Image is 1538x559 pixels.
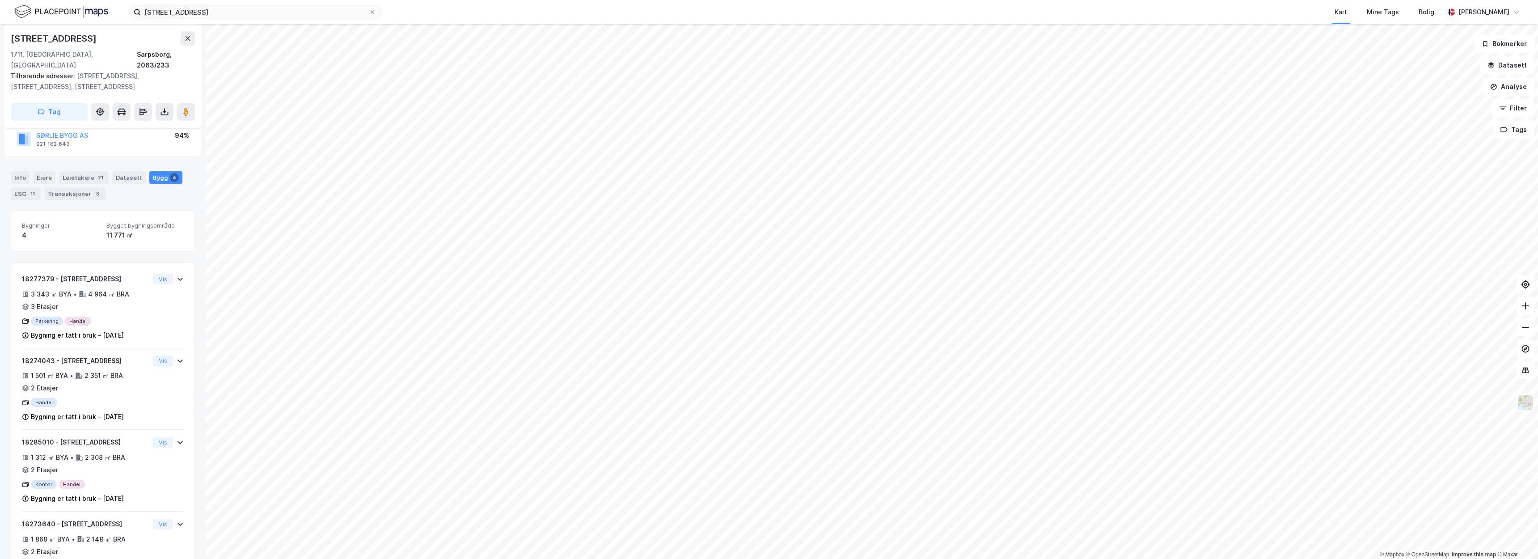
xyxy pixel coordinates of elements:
[1493,516,1538,559] iframe: Chat Widget
[88,289,129,300] div: 4 964 ㎡ BRA
[31,465,58,475] div: 2 Etasjer
[70,454,74,461] div: •
[1458,7,1509,17] div: [PERSON_NAME]
[1367,7,1399,17] div: Mine Tags
[1419,7,1434,17] div: Bolig
[85,370,123,381] div: 2 351 ㎡ BRA
[11,171,30,184] div: Info
[22,274,149,284] div: 18277379 - [STREET_ADDRESS]
[153,519,173,529] button: Vis
[31,493,124,504] div: Bygning er tatt i bruk - [DATE]
[44,187,106,200] div: Transaksjoner
[11,71,188,92] div: [STREET_ADDRESS], [STREET_ADDRESS], [STREET_ADDRESS]
[11,103,88,121] button: Tag
[1474,35,1534,53] button: Bokmerker
[170,173,179,182] div: 4
[112,171,146,184] div: Datasett
[11,187,41,200] div: ESG
[86,534,126,545] div: 2 148 ㎡ BRA
[31,546,58,557] div: 2 Etasjer
[28,189,37,198] div: 11
[85,452,125,463] div: 2 308 ㎡ BRA
[31,301,58,312] div: 3 Etasjer
[1452,551,1496,558] a: Improve this map
[22,356,149,366] div: 18274043 - [STREET_ADDRESS]
[96,173,105,182] div: 21
[11,49,137,71] div: 1711, [GEOGRAPHIC_DATA], [GEOGRAPHIC_DATA]
[1483,78,1534,96] button: Analyse
[31,534,70,545] div: 1 868 ㎡ BYA
[31,452,68,463] div: 1 312 ㎡ BYA
[1493,121,1534,139] button: Tags
[31,383,58,394] div: 2 Etasjer
[153,437,173,448] button: Vis
[106,230,184,241] div: 11 771 ㎡
[11,72,77,80] span: Tilhørende adresser:
[73,291,77,298] div: •
[70,372,73,379] div: •
[149,171,182,184] div: Bygg
[1493,516,1538,559] div: Kontrollprogram for chat
[31,289,72,300] div: 3 343 ㎡ BYA
[33,171,55,184] div: Eiere
[1480,56,1534,74] button: Datasett
[36,140,70,148] div: 921 182 643
[1380,551,1404,558] a: Mapbox
[137,49,195,71] div: Sarpsborg, 2063/233
[175,130,189,141] div: 94%
[153,356,173,366] button: Vis
[31,370,68,381] div: 1 501 ㎡ BYA
[1335,7,1347,17] div: Kart
[1492,99,1534,117] button: Filter
[72,536,75,543] div: •
[22,230,99,241] div: 4
[14,4,108,20] img: logo.f888ab2527a4732fd821a326f86c7f29.svg
[22,222,99,229] span: Bygninger
[11,31,98,46] div: [STREET_ADDRESS]
[31,411,124,422] div: Bygning er tatt i bruk - [DATE]
[59,171,109,184] div: Leietakere
[1406,551,1449,558] a: OpenStreetMap
[22,519,149,529] div: 18273640 - [STREET_ADDRESS]
[93,189,102,198] div: 3
[106,222,184,229] span: Bygget bygningsområde
[31,330,124,341] div: Bygning er tatt i bruk - [DATE]
[153,274,173,284] button: Vis
[22,437,149,448] div: 18285010 - [STREET_ADDRESS]
[141,5,369,19] input: Søk på adresse, matrikkel, gårdeiere, leietakere eller personer
[1517,394,1534,411] img: Z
